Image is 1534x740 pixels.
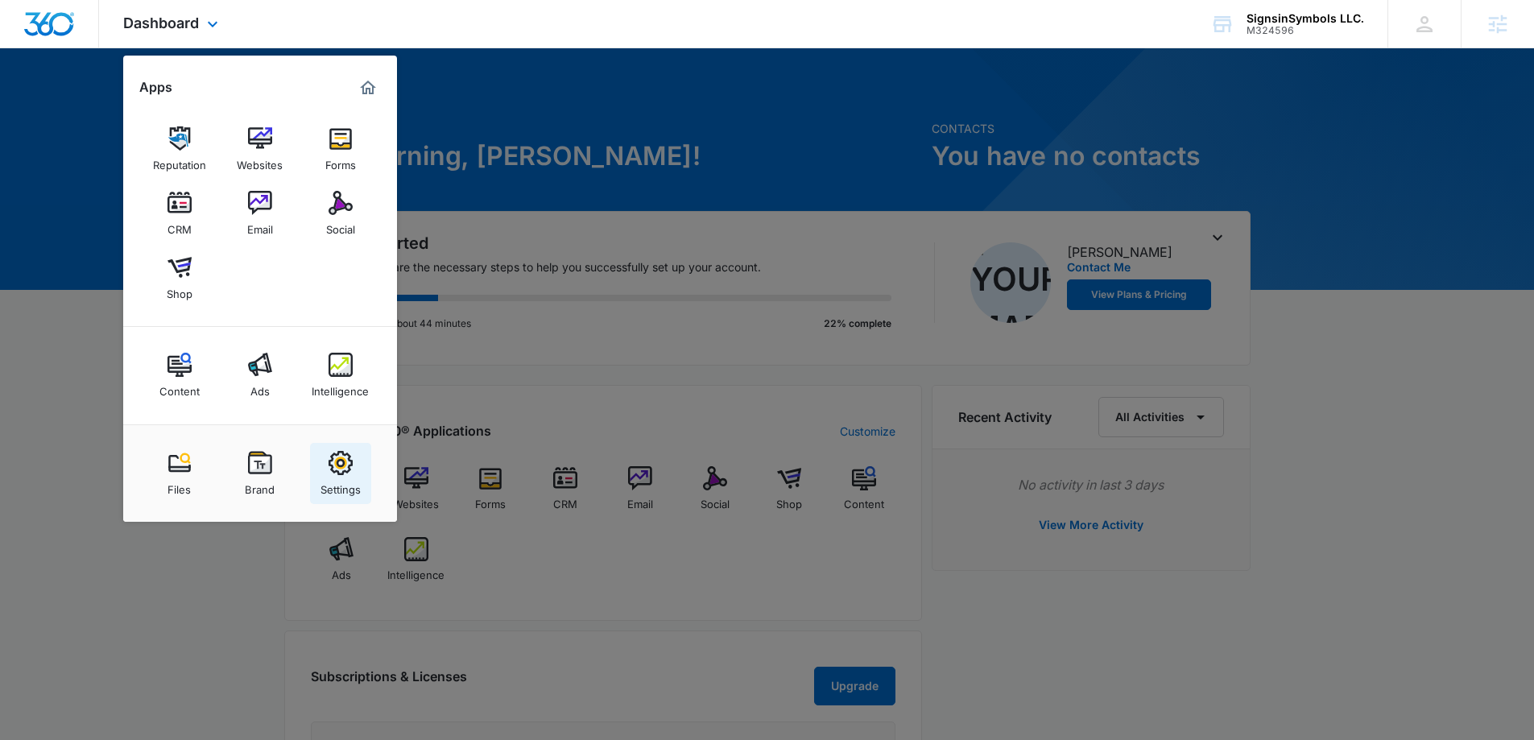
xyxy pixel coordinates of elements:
[229,183,291,244] a: Email
[159,377,200,398] div: Content
[325,151,356,172] div: Forms
[123,14,199,31] span: Dashboard
[229,443,291,504] a: Brand
[167,475,191,496] div: Files
[139,80,172,95] h2: Apps
[1247,12,1364,25] div: account name
[326,215,355,236] div: Social
[149,247,210,308] a: Shop
[237,151,283,172] div: Websites
[1247,25,1364,36] div: account id
[320,475,361,496] div: Settings
[355,75,381,101] a: Marketing 360® Dashboard
[250,377,270,398] div: Ads
[149,345,210,406] a: Content
[310,443,371,504] a: Settings
[149,118,210,180] a: Reputation
[312,377,369,398] div: Intelligence
[310,183,371,244] a: Social
[167,279,192,300] div: Shop
[229,118,291,180] a: Websites
[229,345,291,406] a: Ads
[153,151,206,172] div: Reputation
[167,215,192,236] div: CRM
[149,443,210,504] a: Files
[247,215,273,236] div: Email
[310,345,371,406] a: Intelligence
[149,183,210,244] a: CRM
[310,118,371,180] a: Forms
[245,475,275,496] div: Brand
